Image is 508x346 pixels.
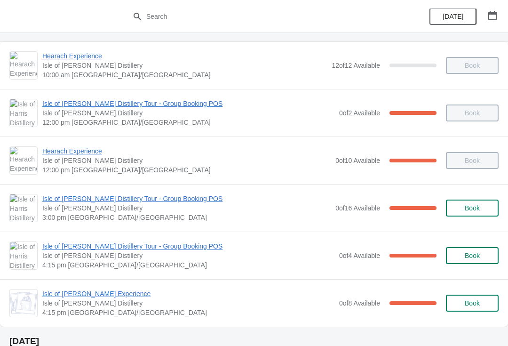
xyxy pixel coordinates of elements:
[42,251,334,260] span: Isle of [PERSON_NAME] Distillery
[339,252,380,259] span: 0 of 4 Available
[465,252,480,259] span: Book
[446,247,499,264] button: Book
[42,241,334,251] span: Isle of [PERSON_NAME] Distillery Tour - Group Booking POS
[42,61,327,70] span: Isle of [PERSON_NAME] Distillery
[42,146,331,156] span: Hearach Experience
[42,51,327,61] span: Hearach Experience
[339,299,380,307] span: 0 of 8 Available
[42,99,334,108] span: Isle of [PERSON_NAME] Distillery Tour - Group Booking POS
[10,194,37,222] img: Isle of Harris Distillery Tour - Group Booking POS | Isle of Harris Distillery | 3:00 pm Europe/L...
[335,157,380,164] span: 0 of 10 Available
[42,70,327,80] span: 10:00 am [GEOGRAPHIC_DATA]/[GEOGRAPHIC_DATA]
[10,99,37,127] img: Isle of Harris Distillery Tour - Group Booking POS | Isle of Harris Distillery | 12:00 pm Europe/...
[443,13,463,20] span: [DATE]
[42,165,331,175] span: 12:00 pm [GEOGRAPHIC_DATA]/[GEOGRAPHIC_DATA]
[429,8,476,25] button: [DATE]
[42,203,331,213] span: Isle of [PERSON_NAME] Distillery
[339,109,380,117] span: 0 of 2 Available
[446,295,499,312] button: Book
[10,52,37,79] img: Hearach Experience | Isle of Harris Distillery | 10:00 am Europe/London
[9,337,499,346] h2: [DATE]
[42,118,334,127] span: 12:00 pm [GEOGRAPHIC_DATA]/[GEOGRAPHIC_DATA]
[10,292,37,314] img: Isle of Harris Gin Experience | Isle of Harris Distillery | 4:15 pm Europe/London
[42,260,334,270] span: 4:15 pm [GEOGRAPHIC_DATA]/[GEOGRAPHIC_DATA]
[465,204,480,212] span: Book
[446,200,499,217] button: Book
[42,194,331,203] span: Isle of [PERSON_NAME] Distillery Tour - Group Booking POS
[10,242,37,269] img: Isle of Harris Distillery Tour - Group Booking POS | Isle of Harris Distillery | 4:15 pm Europe/L...
[42,308,334,317] span: 4:15 pm [GEOGRAPHIC_DATA]/[GEOGRAPHIC_DATA]
[42,289,334,298] span: Isle of [PERSON_NAME] Experience
[42,156,331,165] span: Isle of [PERSON_NAME] Distillery
[10,147,37,174] img: Hearach Experience | Isle of Harris Distillery | 12:00 pm Europe/London
[42,213,331,222] span: 3:00 pm [GEOGRAPHIC_DATA]/[GEOGRAPHIC_DATA]
[335,204,380,212] span: 0 of 16 Available
[465,299,480,307] span: Book
[42,298,334,308] span: Isle of [PERSON_NAME] Distillery
[42,108,334,118] span: Isle of [PERSON_NAME] Distillery
[146,8,381,25] input: Search
[332,62,380,69] span: 12 of 12 Available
